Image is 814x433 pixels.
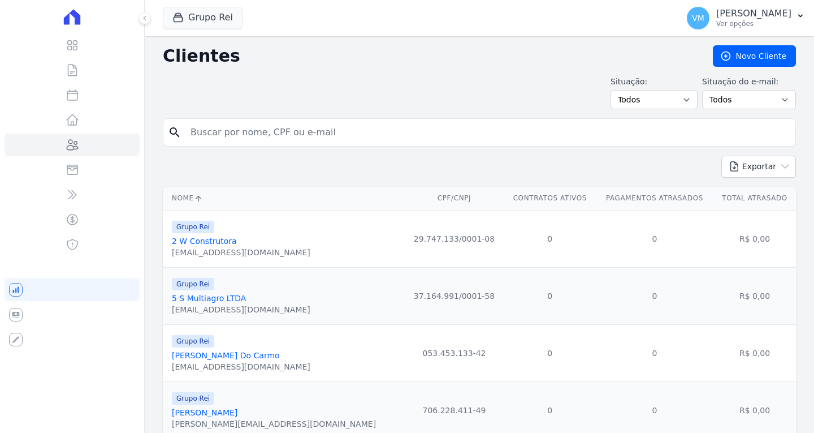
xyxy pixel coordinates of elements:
[172,294,246,303] a: 5 S Multiagro LTDA
[163,7,243,28] button: Grupo Rei
[172,247,310,258] div: [EMAIL_ADDRESS][DOMAIN_NAME]
[596,267,713,324] td: 0
[716,8,791,19] p: [PERSON_NAME]
[721,156,796,178] button: Exportar
[404,267,504,324] td: 37.164.991/0001-58
[702,76,796,88] label: Situação do e-mail:
[404,187,504,210] th: CPF/CNPJ
[596,210,713,267] td: 0
[172,221,214,233] span: Grupo Rei
[504,187,596,210] th: Contratos Ativos
[163,187,404,210] th: Nome
[713,324,796,381] td: R$ 0,00
[172,351,280,360] a: [PERSON_NAME] Do Carmo
[172,304,310,315] div: [EMAIL_ADDRESS][DOMAIN_NAME]
[172,408,237,417] a: [PERSON_NAME]
[504,267,596,324] td: 0
[172,361,310,372] div: [EMAIL_ADDRESS][DOMAIN_NAME]
[713,187,796,210] th: Total Atrasado
[168,126,181,139] i: search
[172,237,237,246] a: 2 W Construtora
[504,324,596,381] td: 0
[184,121,791,144] input: Buscar por nome, CPF ou e-mail
[596,324,713,381] td: 0
[716,19,791,28] p: Ver opções
[172,278,214,290] span: Grupo Rei
[404,210,504,267] td: 29.747.133/0001-08
[713,45,796,67] a: Novo Cliente
[172,392,214,405] span: Grupo Rei
[610,76,698,88] label: Situação:
[596,187,713,210] th: Pagamentos Atrasados
[713,267,796,324] td: R$ 0,00
[678,2,814,34] button: VM [PERSON_NAME] Ver opções
[163,46,695,66] h2: Clientes
[172,418,376,430] div: [PERSON_NAME][EMAIL_ADDRESS][DOMAIN_NAME]
[692,14,704,22] span: VM
[504,210,596,267] td: 0
[713,210,796,267] td: R$ 0,00
[404,324,504,381] td: 053.453.133-42
[172,335,214,348] span: Grupo Rei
